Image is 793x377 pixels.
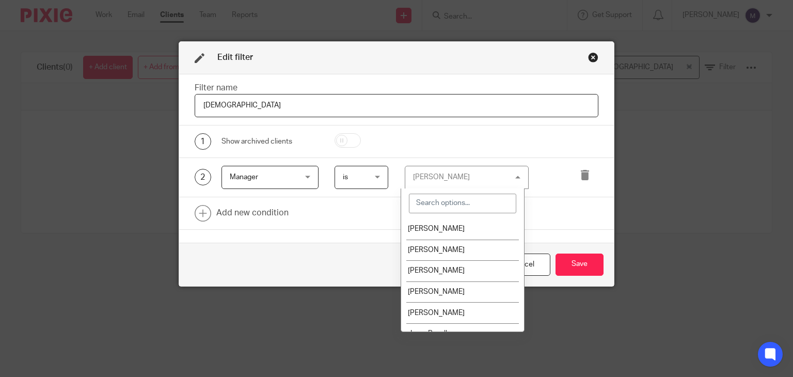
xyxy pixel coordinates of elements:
input: Filter name [195,94,599,117]
div: 1 [195,133,211,150]
div: [PERSON_NAME] [413,174,470,181]
div: Show archived clients [221,136,319,147]
span: Manager [230,174,258,181]
span: Edit filter [217,53,253,61]
label: Filter name [195,84,237,92]
span: is [343,174,348,181]
div: 2 [195,169,211,185]
div: Close this dialog window [588,52,598,62]
input: Search options... [409,194,516,213]
span: [PERSON_NAME] [408,225,465,232]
